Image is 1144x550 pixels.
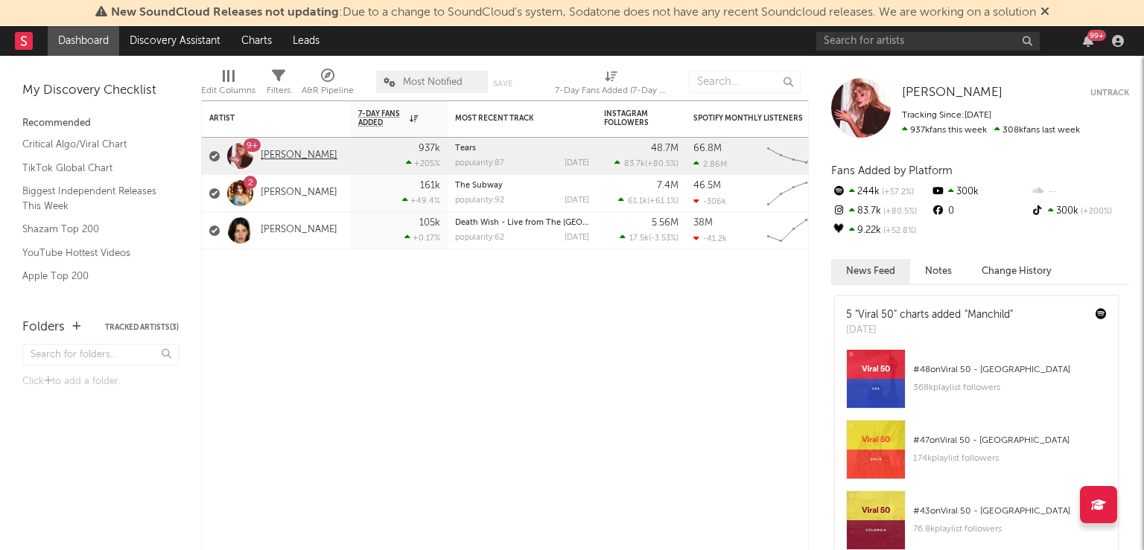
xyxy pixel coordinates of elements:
[1030,182,1129,202] div: --
[302,82,354,100] div: A&R Pipeline
[565,196,589,205] div: [DATE]
[835,349,1118,420] a: #48onViral 50 - [GEOGRAPHIC_DATA]368kplaylist followers
[105,324,179,331] button: Tracked Artists(3)
[22,221,164,237] a: Shazam Top 200
[22,344,179,365] input: Search for folders...
[555,82,667,100] div: 7-Day Fans Added (7-Day Fans Added)
[902,126,1080,135] span: 308k fans last week
[831,182,930,202] div: 244k
[693,114,805,123] div: Spotify Monthly Listeners
[629,234,649,243] span: 17.5k
[930,182,1029,202] div: 300k
[22,373,179,391] div: Click to add a folder.
[419,144,440,153] div: 937k
[455,144,589,153] div: Tears
[652,218,679,228] div: 5.56M
[402,196,440,205] div: +49.4 %
[22,136,164,153] a: Critical Algo/Viral Chart
[657,181,679,191] div: 7.4M
[651,144,679,153] div: 48.7M
[404,233,440,243] div: +0.17 %
[902,86,1002,99] span: [PERSON_NAME]
[358,109,406,127] span: 7-Day Fans Added
[880,188,914,196] span: +57.2 %
[565,159,589,167] div: [DATE]
[693,159,727,169] div: 2.86M
[846,307,1013,323] div: 5 "Viral 50" charts added
[618,196,679,205] div: ( )
[693,181,721,191] div: 46.5M
[231,26,282,56] a: Charts
[831,165,953,176] span: Fans Added by Platform
[881,227,916,235] span: +52.8 %
[22,292,164,308] a: Spotify Track Velocity Chart
[111,7,339,19] span: New SoundCloud Releases not updating
[693,234,727,243] div: -41.2k
[965,310,1013,320] a: "Manchild"
[649,197,676,205] span: +61.1 %
[22,245,164,261] a: YouTube Hottest Videos
[760,175,827,212] svg: Chart title
[555,63,667,106] div: 7-Day Fans Added (7-Day Fans Added)
[614,159,679,168] div: ( )
[913,450,1107,467] div: 174k playlist followers
[651,234,676,243] span: -3.53 %
[201,63,255,106] div: Edit Columns
[403,77,463,87] span: Most Notified
[913,502,1107,520] div: # 43 on Viral 50 - [GEOGRAPHIC_DATA]
[967,259,1067,284] button: Change History
[693,218,713,228] div: 38M
[261,224,337,237] a: [PERSON_NAME]
[760,138,827,175] svg: Chart title
[647,160,676,168] span: +80.5 %
[913,379,1107,397] div: 368k playlist followers
[455,219,647,227] a: Death Wish - Live from The [GEOGRAPHIC_DATA]
[620,233,679,243] div: ( )
[455,182,503,190] a: The Subway
[760,212,827,249] svg: Chart title
[209,114,321,123] div: Artist
[846,323,1013,338] div: [DATE]
[419,218,440,228] div: 105k
[913,361,1107,379] div: # 48 on Viral 50 - [GEOGRAPHIC_DATA]
[902,111,991,120] span: Tracking Since: [DATE]
[930,202,1029,221] div: 0
[261,187,337,199] a: [PERSON_NAME]
[267,82,290,100] div: Filters
[831,202,930,221] div: 83.7k
[831,221,930,240] div: 9.22k
[1083,35,1093,47] button: 99+
[881,208,917,216] span: +80.5 %
[693,196,726,206] div: -306k
[455,234,504,242] div: popularity: 62
[455,144,476,153] a: Tears
[455,219,589,227] div: Death Wish - Live from The O2 Arena
[48,26,119,56] a: Dashboard
[835,420,1118,490] a: #47onViral 50 - [GEOGRAPHIC_DATA]174kplaylist followers
[628,197,647,205] span: 61.1k
[1040,7,1049,19] span: Dismiss
[565,234,589,242] div: [DATE]
[1087,30,1106,41] div: 99 +
[22,82,179,100] div: My Discovery Checklist
[902,86,1002,100] a: [PERSON_NAME]
[816,32,1040,51] input: Search for artists
[22,160,164,176] a: TikTok Global Chart
[1090,86,1129,100] button: Untrack
[455,114,567,123] div: Most Recent Track
[406,159,440,168] div: +205 %
[831,259,910,284] button: News Feed
[22,319,65,336] div: Folders
[22,115,179,132] div: Recommended
[455,159,504,167] div: popularity: 87
[267,63,290,106] div: Filters
[455,196,504,205] div: popularity: 92
[693,144,722,153] div: 66.8M
[604,109,656,127] div: Instagram Followers
[913,432,1107,450] div: # 47 on Viral 50 - [GEOGRAPHIC_DATA]
[902,126,987,135] span: 937k fans this week
[282,26,330,56] a: Leads
[689,71,801,93] input: Search...
[111,7,1036,19] span: : Due to a change to SoundCloud's system, Sodatone does not have any recent Soundcloud releases. ...
[493,80,512,88] button: Save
